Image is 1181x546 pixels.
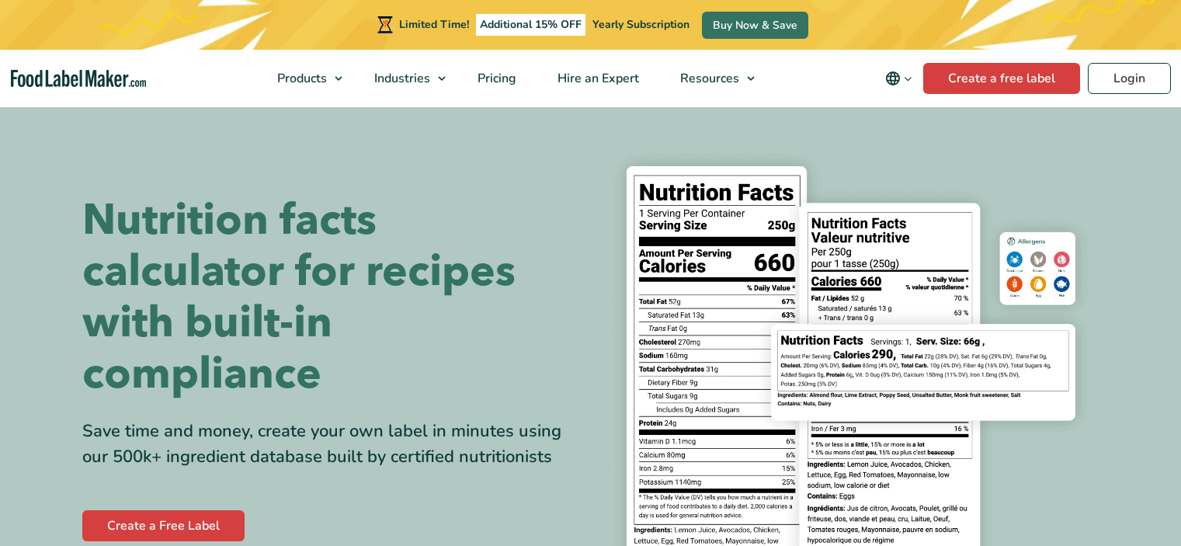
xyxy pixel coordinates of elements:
[257,50,350,107] a: Products
[473,70,518,87] span: Pricing
[537,50,656,107] a: Hire an Expert
[457,50,533,107] a: Pricing
[702,12,808,39] a: Buy Now & Save
[82,195,579,400] h1: Nutrition facts calculator for recipes with built-in compliance
[370,70,432,87] span: Industries
[399,17,469,32] span: Limited Time!
[874,63,923,94] button: Change language
[11,70,147,88] a: Food Label Maker homepage
[82,510,245,541] a: Create a Free Label
[273,70,328,87] span: Products
[354,50,453,107] a: Industries
[660,50,762,107] a: Resources
[592,17,689,32] span: Yearly Subscription
[82,419,579,470] div: Save time and money, create your own label in minutes using our 500k+ ingredient database built b...
[476,14,585,36] span: Additional 15% OFF
[553,70,641,87] span: Hire an Expert
[676,70,741,87] span: Resources
[923,63,1080,94] a: Create a free label
[1088,63,1171,94] a: Login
